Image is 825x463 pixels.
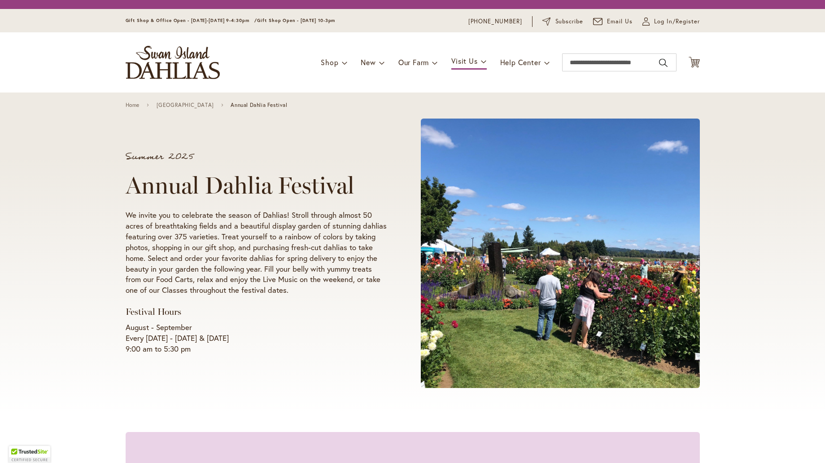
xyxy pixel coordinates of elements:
p: We invite you to celebrate the season of Dahlias! Stroll through almost 50 acres of breathtaking ... [126,210,387,296]
span: Email Us [607,17,633,26]
span: Log In/Register [654,17,700,26]
span: Gift Shop Open - [DATE] 10-3pm [257,18,335,23]
span: Annual Dahlia Festival [231,102,287,108]
p: August - September Every [DATE] - [DATE] & [DATE] 9:00 am to 5:30 pm [126,322,387,354]
a: Email Us [593,17,633,26]
a: [GEOGRAPHIC_DATA] [157,102,214,108]
a: store logo [126,46,220,79]
a: Log In/Register [642,17,700,26]
span: Subscribe [555,17,584,26]
a: Subscribe [542,17,583,26]
p: Summer 2025 [126,152,387,161]
span: Shop [321,57,338,67]
span: Visit Us [451,56,477,66]
span: Our Farm [398,57,429,67]
span: Gift Shop & Office Open - [DATE]-[DATE] 9-4:30pm / [126,18,258,23]
span: New [361,57,375,67]
div: TrustedSite Certified [9,446,50,463]
h3: Festival Hours [126,306,387,317]
a: [PHONE_NUMBER] [468,17,523,26]
a: Home [126,102,140,108]
h1: Annual Dahlia Festival [126,172,387,199]
span: Help Center [500,57,541,67]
